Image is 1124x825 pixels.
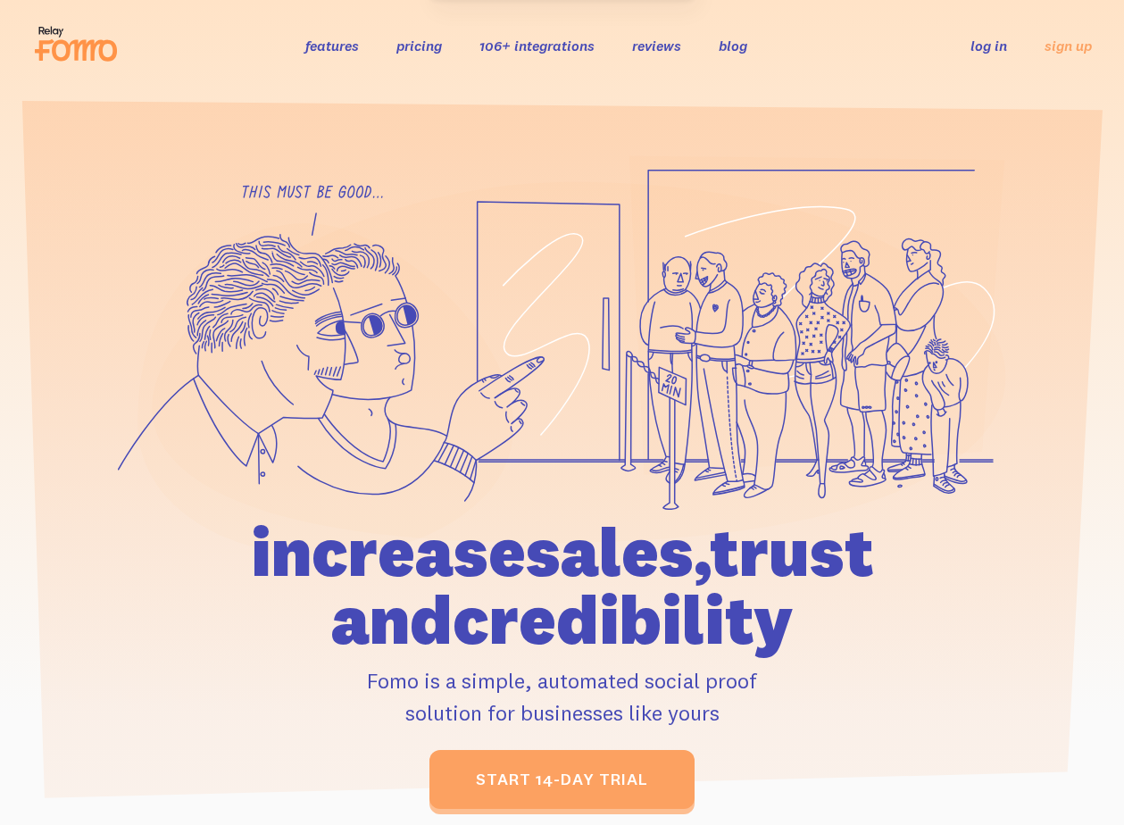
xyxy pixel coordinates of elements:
[632,37,681,54] a: reviews
[479,37,595,54] a: 106+ integrations
[396,37,442,54] a: pricing
[970,37,1007,54] a: log in
[719,37,747,54] a: blog
[429,750,695,809] a: start 14-day trial
[194,664,930,729] p: Fomo is a simple, automated social proof solution for businesses like yours
[305,37,359,54] a: features
[1045,37,1092,55] a: sign up
[194,518,930,654] h1: increase sales, trust and credibility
